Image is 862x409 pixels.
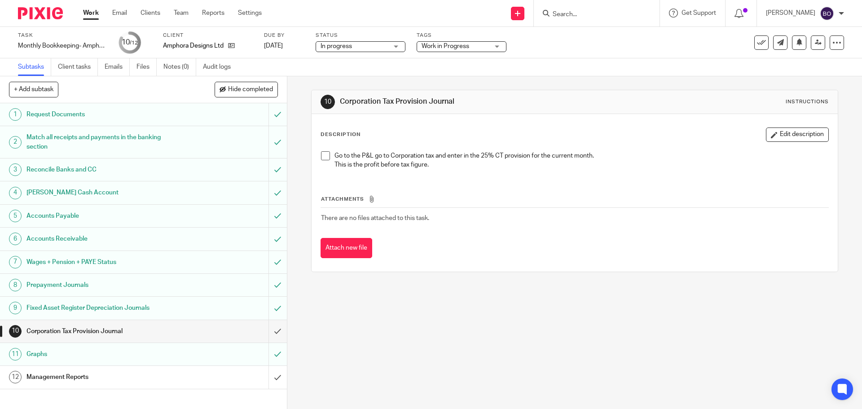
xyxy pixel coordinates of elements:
[766,9,815,18] p: [PERSON_NAME]
[26,301,182,315] h1: Fixed Asset Register Depreciation Journals
[18,7,63,19] img: Pixie
[820,6,834,21] img: svg%3E
[552,11,633,19] input: Search
[26,131,182,154] h1: Match all receipts and payments in the banking section
[26,325,182,338] h1: Corporation Tax Provision Journal
[26,278,182,292] h1: Prepayment Journals
[9,348,22,361] div: 11
[203,58,237,76] a: Audit logs
[163,58,196,76] a: Notes (0)
[18,41,108,50] div: Monthly Bookkeeping- Amphora
[422,43,469,49] span: Work in Progress
[18,58,51,76] a: Subtasks
[202,9,224,18] a: Reports
[112,9,127,18] a: Email
[9,108,22,121] div: 1
[9,82,58,97] button: + Add subtask
[321,215,429,221] span: There are no files attached to this task.
[130,40,138,45] small: /12
[786,98,829,106] div: Instructions
[9,163,22,176] div: 3
[766,128,829,142] button: Edit description
[321,131,361,138] p: Description
[321,95,335,109] div: 10
[26,255,182,269] h1: Wages + Pension + PAYE Status
[321,197,364,202] span: Attachments
[26,186,182,199] h1: [PERSON_NAME] Cash Account
[340,97,594,106] h1: Corporation Tax Provision Journal
[316,32,405,39] label: Status
[26,232,182,246] h1: Accounts Receivable
[26,108,182,121] h1: Request Documents
[334,151,828,160] p: Go to the P&L go to Corporation tax and enter in the 25% CT provision for the current month.
[238,9,262,18] a: Settings
[417,32,506,39] label: Tags
[228,86,273,93] span: Hide completed
[9,302,22,314] div: 9
[26,347,182,361] h1: Graphs
[334,160,828,169] p: This is the profit before tax figure.
[122,37,138,48] div: 10
[215,82,278,97] button: Hide completed
[105,58,130,76] a: Emails
[9,233,22,245] div: 6
[321,238,372,258] button: Attach new file
[9,371,22,383] div: 12
[163,32,253,39] label: Client
[9,136,22,149] div: 2
[9,187,22,199] div: 4
[26,209,182,223] h1: Accounts Payable
[141,9,160,18] a: Clients
[682,10,716,16] span: Get Support
[9,210,22,222] div: 5
[26,163,182,176] h1: Reconcile Banks and CC
[174,9,189,18] a: Team
[58,58,98,76] a: Client tasks
[264,43,283,49] span: [DATE]
[264,32,304,39] label: Due by
[321,43,352,49] span: In progress
[26,370,182,384] h1: Management Reports
[83,9,99,18] a: Work
[9,325,22,338] div: 10
[136,58,157,76] a: Files
[163,41,224,50] p: Amphora Designs Ltd
[9,279,22,291] div: 8
[9,256,22,268] div: 7
[18,32,108,39] label: Task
